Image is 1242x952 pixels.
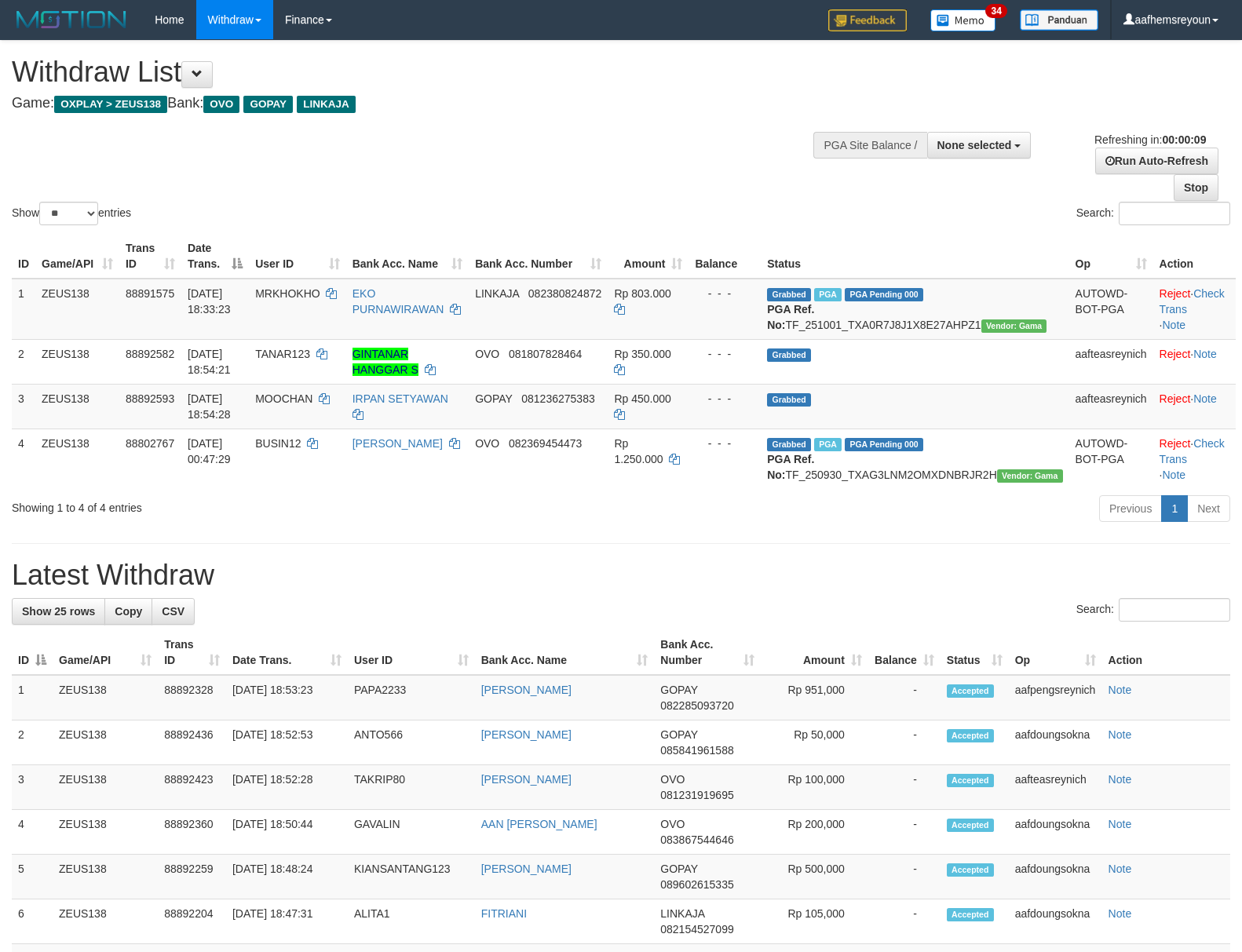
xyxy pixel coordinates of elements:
span: Copy 081231919695 to clipboard [660,789,733,801]
span: GOPAY [660,728,697,741]
span: BUSIN12 [255,437,301,450]
td: aafteasreynich [1069,384,1153,429]
td: ZEUS138 [53,675,158,720]
td: ANTO566 [348,720,475,765]
span: Accepted [947,863,994,877]
span: Copy 082369454473 to clipboard [509,437,582,450]
a: Note [1109,728,1132,741]
a: GINTANAR HANGGAR S [353,348,418,376]
span: OVO [660,818,685,830]
span: Marked by aafpengsreynich [814,288,842,301]
a: Note [1193,392,1217,405]
td: - [868,810,941,855]
a: Previous [1099,495,1162,522]
span: Accepted [947,774,994,787]
td: - [868,899,941,944]
a: [PERSON_NAME] [481,728,572,741]
td: · · [1153,429,1236,489]
span: MRKHOKHO [255,287,320,300]
td: Rp 50,000 [761,720,868,765]
td: - [868,855,941,899]
span: [DATE] 18:54:28 [188,392,231,421]
label: Search: [1076,598,1230,622]
th: Bank Acc. Name: activate to sort column ascending [475,630,655,675]
span: LINKAJA [475,287,519,300]
span: OXPLAY > ZEUS138 [54,96,167,113]
span: OVO [203,96,239,113]
b: PGA Ref. No: [767,453,814,481]
a: Note [1109,684,1132,696]
td: Rp 951,000 [761,675,868,720]
td: [DATE] 18:48:24 [226,855,348,899]
span: Grabbed [767,393,811,407]
th: Amount: activate to sort column ascending [608,234,689,279]
td: ZEUS138 [35,384,119,429]
span: GOPAY [660,863,697,875]
td: - [868,765,941,810]
span: GOPAY [475,392,512,405]
span: 34 [985,4,1006,18]
th: Trans ID: activate to sort column ascending [158,630,226,675]
span: Marked by aafsreyleap [814,438,842,451]
td: aafteasreynich [1009,765,1102,810]
span: [DATE] 18:33:23 [188,287,231,316]
a: Note [1109,773,1132,786]
th: Bank Acc. Number: activate to sort column ascending [654,630,760,675]
td: 2 [12,720,53,765]
td: - [868,720,941,765]
a: Reject [1160,348,1191,360]
td: ZEUS138 [53,899,158,944]
span: Rp 450.000 [614,392,670,405]
td: aafpengsreynich [1009,675,1102,720]
td: TAKRIP80 [348,765,475,810]
a: Note [1109,818,1132,830]
td: ZEUS138 [35,339,119,384]
span: CSV [162,605,184,618]
td: 88892204 [158,899,226,944]
th: Balance [689,234,761,279]
div: - - - [695,391,754,407]
th: ID [12,234,35,279]
span: LINKAJA [660,907,704,920]
a: EKO PURNAWIRAWAN [353,287,444,316]
label: Search: [1076,202,1230,225]
a: CSV [152,598,195,625]
td: 6 [12,899,53,944]
span: Copy 081236275383 to clipboard [521,392,594,405]
span: Refreshing in: [1094,133,1206,146]
td: ZEUS138 [35,279,119,340]
img: panduan.png [1020,9,1098,31]
td: [DATE] 18:53:23 [226,675,348,720]
span: Rp 1.250.000 [614,437,663,465]
select: Showentries [39,202,98,225]
h1: Latest Withdraw [12,560,1230,591]
td: 88892360 [158,810,226,855]
a: [PERSON_NAME] [481,684,572,696]
a: Note [1109,863,1132,875]
td: Rp 200,000 [761,810,868,855]
span: Show 25 rows [22,605,95,618]
td: 5 [12,855,53,899]
span: Rp 803.000 [614,287,670,300]
td: GAVALIN [348,810,475,855]
td: AUTOWD-BOT-PGA [1069,429,1153,489]
th: Status [761,234,1068,279]
th: Bank Acc. Number: activate to sort column ascending [469,234,608,279]
td: ZEUS138 [53,810,158,855]
th: Bank Acc. Name: activate to sort column ascending [346,234,469,279]
img: Button%20Memo.svg [930,9,996,31]
td: 3 [12,765,53,810]
span: Vendor URL: https://trx31.1velocity.biz [981,319,1047,333]
th: ID: activate to sort column descending [12,630,53,675]
a: Note [1109,907,1132,920]
span: MOOCHAN [255,392,312,405]
input: Search: [1119,202,1230,225]
a: Reject [1160,392,1191,405]
span: 88891575 [126,287,174,300]
span: 88892593 [126,392,174,405]
a: [PERSON_NAME] [481,863,572,875]
td: ZEUS138 [53,720,158,765]
td: ZEUS138 [35,429,119,489]
th: Trans ID: activate to sort column ascending [119,234,181,279]
th: Action [1102,630,1230,675]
